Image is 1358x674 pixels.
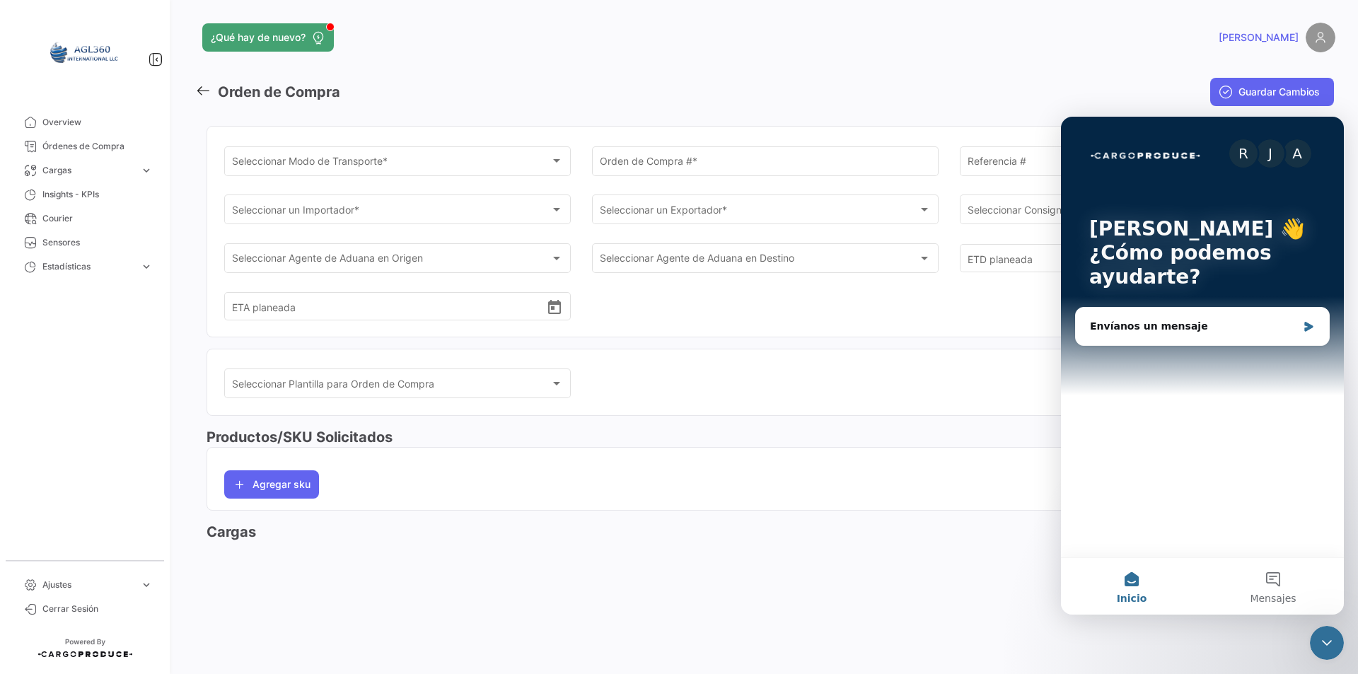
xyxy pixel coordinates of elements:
[42,236,153,249] span: Sensores
[968,207,1287,219] span: Seleccionar Consignatario
[11,110,158,134] a: Overview
[42,116,153,129] span: Overview
[1210,78,1334,106] button: Guardar Cambios
[11,182,158,207] a: Insights - KPIs
[42,188,153,201] span: Insights - KPIs
[11,134,158,158] a: Órdenes de Compra
[140,164,153,177] span: expand_more
[232,158,551,170] span: Seleccionar Modo de Transporte *
[1306,23,1335,52] img: placeholder-user.png
[1238,85,1320,99] span: Guardar Cambios
[232,207,551,219] span: Seleccionar un Importador *
[1310,626,1344,660] iframe: Intercom live chat
[202,23,334,52] button: ¿Qué hay de nuevo?
[218,82,340,103] h3: Orden de Compra
[546,298,563,314] button: Open calendar
[42,164,134,177] span: Cargas
[42,260,134,273] span: Estadísticas
[42,140,153,153] span: Órdenes de Compra
[232,255,551,267] span: Seleccionar Agente de Aduana en Origen
[600,207,919,219] span: Seleccionar un Exportador *
[600,255,919,267] span: Seleccionar Agente de Aduana en Destino
[11,207,158,231] a: Courier
[1061,117,1344,615] iframe: Intercom live chat
[140,260,153,273] span: expand_more
[11,231,158,255] a: Sensores
[42,603,153,615] span: Cerrar Sesión
[207,522,1324,542] h3: Cargas
[207,427,1324,447] h3: Productos/SKU Solicitados
[224,470,319,499] button: Agregar sku
[1219,30,1299,45] span: [PERSON_NAME]
[211,30,306,45] span: ¿Qué hay de nuevo?
[232,380,551,393] span: Seleccionar Plantilla para Orden de Compra
[42,579,134,591] span: Ajustes
[42,212,153,225] span: Courier
[50,17,120,88] img: 64a6efb6-309f-488a-b1f1-3442125ebd42.png
[140,579,153,591] span: expand_more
